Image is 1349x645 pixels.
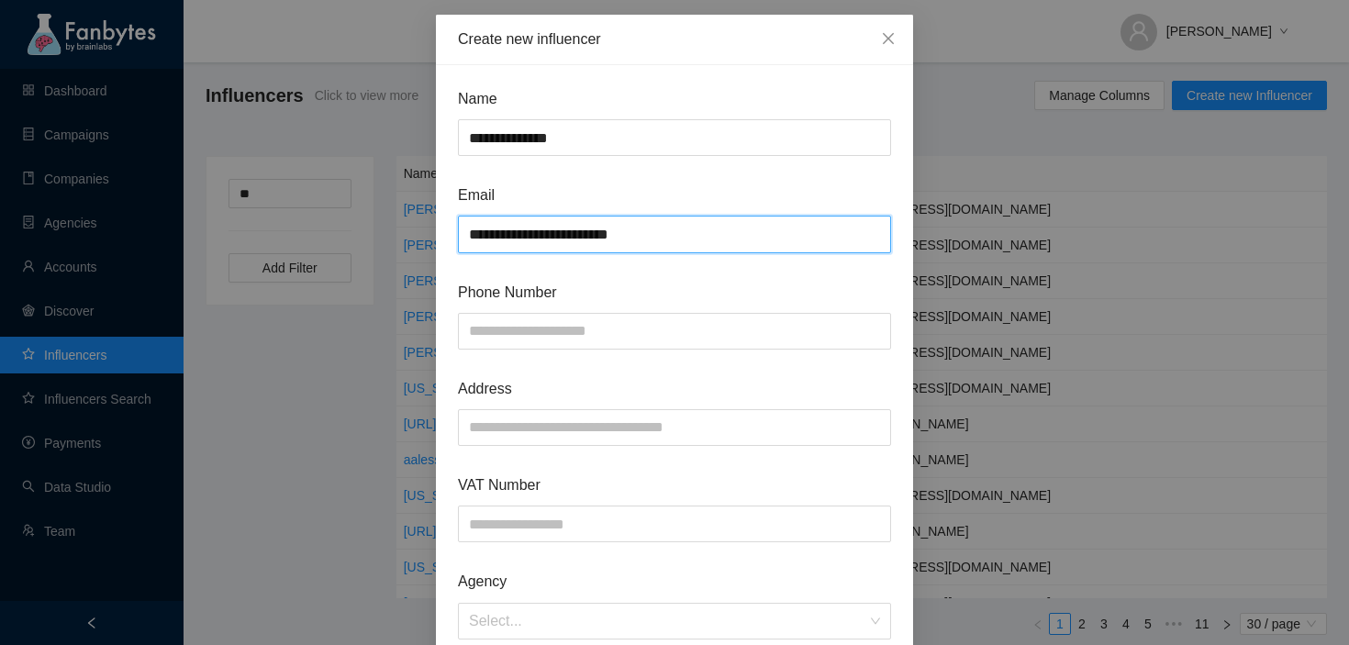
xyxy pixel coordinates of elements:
span: Agency [458,570,891,593]
span: Email [458,183,891,206]
span: Name [458,87,891,110]
button: Close [864,15,913,64]
span: close [881,31,896,46]
span: Phone Number [458,281,891,304]
span: Address [458,377,891,400]
span: VAT Number [458,473,891,496]
div: Create new influencer [458,29,891,50]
